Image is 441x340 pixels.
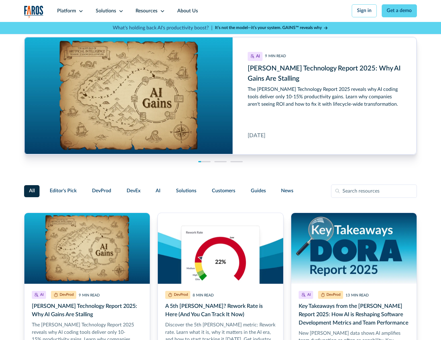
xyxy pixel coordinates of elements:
span: Solutions [176,187,196,195]
span: News [281,187,293,195]
span: All [29,187,35,195]
a: Bain Technology Report 2025: Why AI Gains Are Stalling [24,37,417,155]
img: Treasure map to the lost isle of artificial intelligence [24,213,150,284]
span: Customers [212,187,235,195]
span: Editor's Pick [50,187,77,195]
img: Logo of the analytics and reporting company Faros. [24,6,44,18]
strong: It’s not the model—it’s your system. GAINS™ reveals why [215,26,322,30]
a: Get a demo [382,4,417,17]
a: home [24,6,44,18]
div: Platform [57,7,76,15]
img: Key takeaways from the DORA Report 2025 [291,213,417,284]
div: cms-link [24,37,417,155]
div: Solutions [96,7,116,15]
span: DevProd [92,187,111,195]
form: Filter Form [24,185,417,198]
a: Sign in [352,4,377,17]
span: AI [156,187,161,195]
div: Resources [136,7,157,15]
span: DevEx [127,187,141,195]
input: Search resources [331,185,417,198]
p: What's holding back AI's productivity boost? | [113,24,212,32]
span: Guides [251,187,266,195]
img: A semicircular gauge chart titled “Rework Rate.” The needle points to 22%, which falls in the red... [158,213,283,284]
a: It’s not the model—it’s your system. GAINS™ reveals why [215,25,329,31]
